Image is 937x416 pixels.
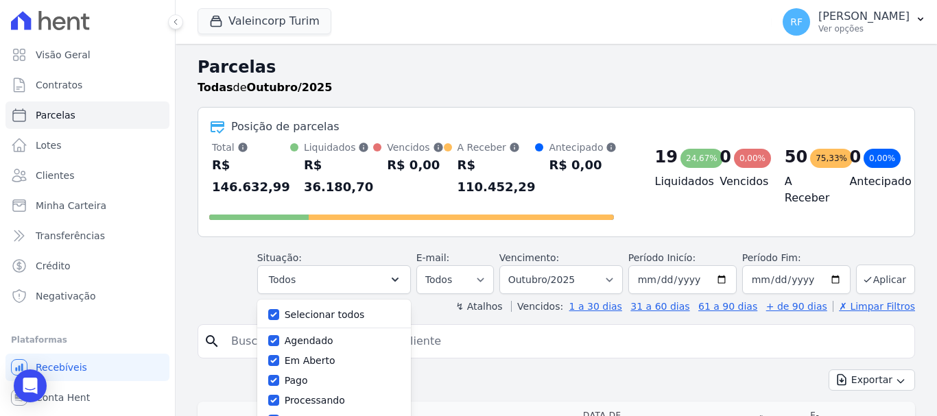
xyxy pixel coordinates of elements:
[36,48,91,62] span: Visão Geral
[5,282,169,310] a: Negativação
[833,301,915,312] a: ✗ Limpar Filtros
[766,301,827,312] a: + de 90 dias
[549,154,617,176] div: R$ 0,00
[304,140,373,154] div: Liquidados
[36,391,90,404] span: Conta Hent
[257,265,411,294] button: Todos
[720,146,731,168] div: 0
[387,140,443,154] div: Vencidos
[416,252,450,263] label: E-mail:
[285,395,345,406] label: Processando
[810,149,853,168] div: 75,33%
[720,173,763,190] h4: Vencidos
[36,138,62,152] span: Lotes
[257,252,302,263] label: Situação:
[285,375,308,386] label: Pago
[5,71,169,99] a: Contratos
[698,301,757,312] a: 61 a 90 dias
[36,78,82,92] span: Contratos
[785,146,807,168] div: 50
[742,251,851,265] label: Período Fim:
[499,252,559,263] label: Vencimento:
[36,199,106,212] span: Minha Carteira
[5,132,169,159] a: Lotes
[36,169,74,182] span: Clientes
[212,140,290,154] div: Total
[680,149,723,168] div: 24,67%
[5,252,169,280] a: Crédito
[198,8,331,34] button: Valeincorp Turim
[285,335,333,346] label: Agendado
[198,81,233,94] strong: Todas
[5,162,169,189] a: Clientes
[549,140,617,154] div: Antecipado
[818,10,910,23] p: [PERSON_NAME]
[198,79,332,96] p: de
[569,301,622,312] a: 1 a 30 dias
[204,333,220,350] i: search
[818,23,910,34] p: Ver opções
[231,119,340,135] div: Posição de parcelas
[223,328,909,355] input: Buscar por nome do lote ou do cliente
[864,149,901,168] div: 0,00%
[5,41,169,69] a: Visão Geral
[5,192,169,219] a: Minha Carteira
[14,369,47,402] div: Open Intercom Messenger
[785,173,828,206] h4: A Receber
[36,229,105,243] span: Transferências
[790,17,803,27] span: RF
[458,154,536,198] div: R$ 110.452,29
[269,271,296,288] span: Todos
[772,3,937,41] button: RF [PERSON_NAME] Ver opções
[630,301,689,312] a: 31 a 60 dias
[849,173,892,190] h4: Antecipado
[11,332,164,348] div: Plataformas
[387,154,443,176] div: R$ 0,00
[36,259,71,273] span: Crédito
[36,289,96,303] span: Negativação
[247,81,333,94] strong: Outubro/2025
[5,354,169,381] a: Recebíveis
[829,369,915,391] button: Exportar
[36,108,75,122] span: Parcelas
[5,101,169,129] a: Parcelas
[5,222,169,249] a: Transferências
[511,301,563,312] label: Vencidos:
[849,146,861,168] div: 0
[455,301,502,312] label: ↯ Atalhos
[5,384,169,411] a: Conta Hent
[212,154,290,198] div: R$ 146.632,99
[36,360,87,374] span: Recebíveis
[628,252,696,263] label: Período Inicío:
[655,146,678,168] div: 19
[285,355,335,366] label: Em Aberto
[458,140,536,154] div: A Receber
[856,265,915,294] button: Aplicar
[734,149,771,168] div: 0,00%
[304,154,373,198] div: R$ 36.180,70
[198,55,915,79] h2: Parcelas
[655,173,698,190] h4: Liquidados
[285,309,365,320] label: Selecionar todos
